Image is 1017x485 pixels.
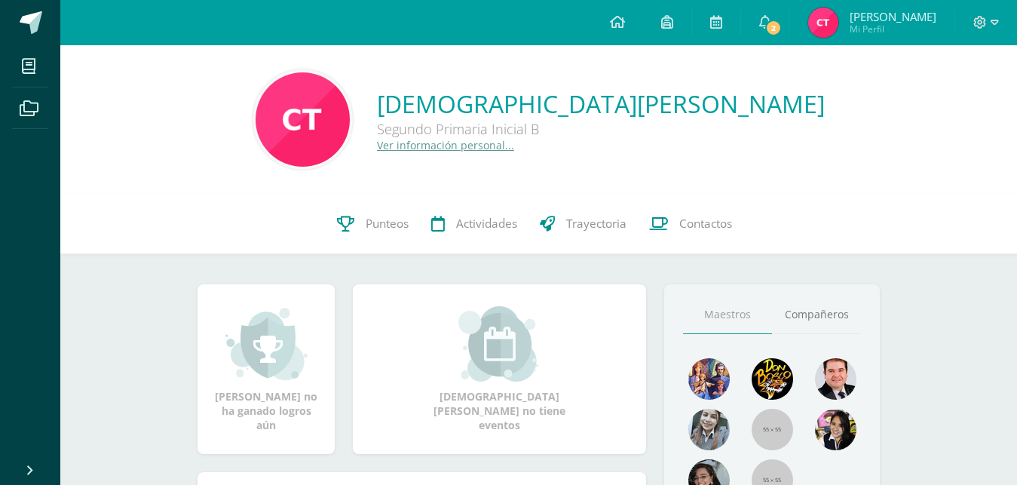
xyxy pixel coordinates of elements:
[377,87,825,120] a: [DEMOGRAPHIC_DATA][PERSON_NAME]
[256,72,350,167] img: 7e2cb11c1808a6970fce68fb713e744b.png
[752,358,793,400] img: 29fc2a48271e3f3676cb2cb292ff2552.png
[850,9,936,24] span: [PERSON_NAME]
[850,23,936,35] span: Mi Perfil
[213,306,320,432] div: [PERSON_NAME] no ha ganado logros aún
[765,20,782,36] span: 2
[566,216,626,232] span: Trayectoria
[815,358,856,400] img: 79570d67cb4e5015f1d97fde0ec62c05.png
[377,120,825,138] div: Segundo Primaria Inicial B
[366,216,409,232] span: Punteos
[683,296,772,334] a: Maestros
[458,306,541,382] img: event_small.png
[688,409,730,450] img: 45bd7986b8947ad7e5894cbc9b781108.png
[420,194,528,254] a: Actividades
[772,296,861,334] a: Compañeros
[225,306,308,382] img: achievement_small.png
[528,194,638,254] a: Trayectoria
[808,8,838,38] img: faeaf271542da9ecad8cc412c0fbcad8.png
[456,216,517,232] span: Actividades
[377,138,514,152] a: Ver información personal...
[679,216,732,232] span: Contactos
[638,194,743,254] a: Contactos
[688,358,730,400] img: 88256b496371d55dc06d1c3f8a5004f4.png
[424,306,575,432] div: [DEMOGRAPHIC_DATA][PERSON_NAME] no tiene eventos
[752,409,793,450] img: 55x55
[815,409,856,450] img: ddcb7e3f3dd5693f9a3e043a79a89297.png
[326,194,420,254] a: Punteos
